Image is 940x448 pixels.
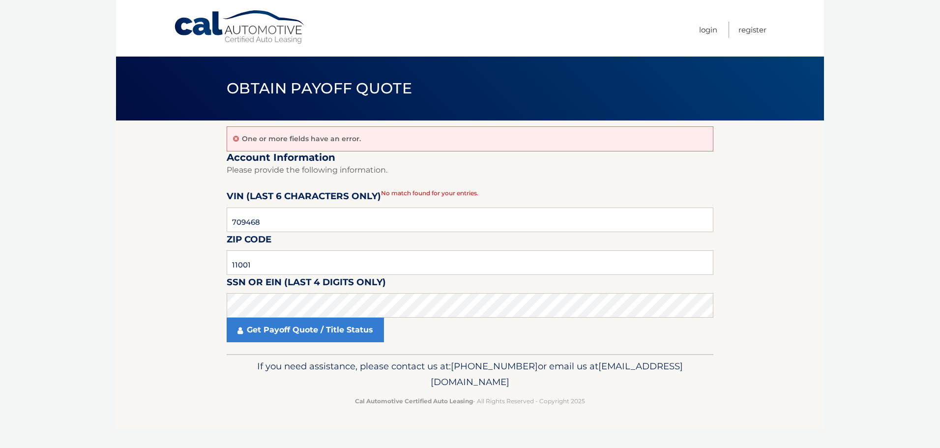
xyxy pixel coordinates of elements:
[381,189,478,197] span: No match found for your entries.
[227,318,384,342] a: Get Payoff Quote / Title Status
[227,79,412,97] span: Obtain Payoff Quote
[233,358,707,390] p: If you need assistance, please contact us at: or email us at
[355,397,473,405] strong: Cal Automotive Certified Auto Leasing
[227,232,271,250] label: Zip Code
[242,134,361,143] p: One or more fields have an error.
[431,360,683,388] span: [EMAIL_ADDRESS][DOMAIN_NAME]
[227,189,381,207] label: VIN (last 6 characters only)
[227,275,386,293] label: SSN or EIN (last 4 digits only)
[174,10,306,45] a: Cal Automotive
[227,151,713,164] h2: Account Information
[233,396,707,406] p: - All Rights Reserved - Copyright 2025
[227,163,713,177] p: Please provide the following information.
[451,360,538,372] span: [PHONE_NUMBER]
[699,22,717,38] a: Login
[738,22,766,38] a: Register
